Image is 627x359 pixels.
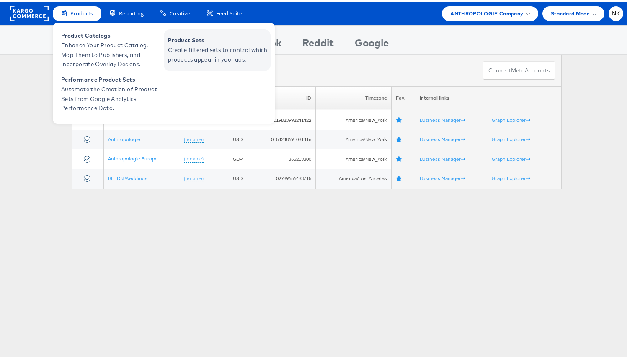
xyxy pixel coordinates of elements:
td: GBP [208,147,247,167]
td: America/New_York [315,147,391,167]
td: America/New_York [315,108,391,128]
span: Product Sets [168,34,268,44]
th: ID [247,85,316,108]
td: America/New_York [315,128,391,148]
td: America/Los_Angeles [315,167,391,187]
td: 10154248691081416 [247,128,316,148]
td: USD [208,128,247,148]
div: Reddit [302,34,334,53]
a: (rename) [184,154,204,161]
span: meta [511,65,525,73]
span: Automate the Creation of Product Sets from Google Analytics Performance Data. [61,83,162,111]
a: BHLDN Weddings [108,173,147,180]
span: Reporting [119,8,144,16]
button: ConnectmetaAccounts [483,59,555,78]
a: Anthropologie Europe [108,154,158,160]
a: Business Manager [420,134,465,141]
span: Product Catalogs [61,29,162,39]
a: Product Sets Create filtered sets to control which products appear in your ads. [164,28,271,70]
td: 355213300 [247,147,316,167]
td: 4019883998241422 [247,108,316,128]
a: Graph Explorer [492,173,530,180]
span: NK [612,9,620,15]
span: Products [70,8,93,16]
a: (rename) [184,173,204,181]
span: Performance Product Sets [61,73,162,83]
a: Anthropologie [108,134,140,141]
div: Google [355,34,389,53]
a: (rename) [184,134,204,142]
span: Create filtered sets to control which products appear in your ads. [168,44,268,63]
a: Business Manager [420,115,465,121]
span: Enhance Your Product Catalog, Map Them to Publishers, and Incorporate Overlay Designs. [61,39,162,67]
th: Timezone [315,85,391,108]
a: Product Catalogs Enhance Your Product Catalog, Map Them to Publishers, and Incorporate Overlay De... [57,28,164,70]
a: Business Manager [420,154,465,160]
span: Feed Suite [216,8,242,16]
a: Graph Explorer [492,154,530,160]
span: ANTHROPOLOGIE Company [450,8,523,16]
a: Graph Explorer [492,115,530,121]
span: Creative [170,8,190,16]
a: Performance Product Sets Automate the Creation of Product Sets from Google Analytics Performance ... [57,72,164,114]
td: 102789656483715 [247,167,316,187]
a: Graph Explorer [492,134,530,141]
a: Business Manager [420,173,465,180]
span: Standard Mode [551,8,590,16]
td: USD [208,167,247,187]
